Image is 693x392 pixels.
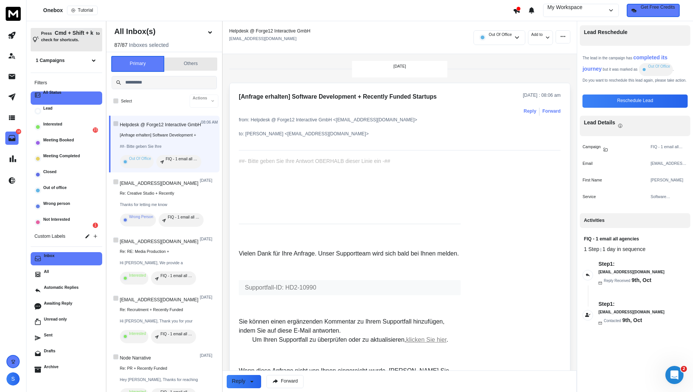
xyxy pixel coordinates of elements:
[31,155,102,168] button: Meeting Completed
[16,129,21,134] p: 16
[31,123,102,136] button: Interested15
[523,92,561,99] p: [DATE] : 08:06 am
[394,64,406,69] p: [DATE]
[43,217,70,222] p: Not Interested
[239,92,437,102] h1: [Anfrage erhalten] Software Development + Recently Funded Startups
[120,122,201,129] h1: Helpdesk @ Forge12 Interactive GmbH
[129,331,146,336] p: Interested
[651,194,688,199] p: Software Development
[598,269,665,275] h6: [EMAIL_ADDRESS][DOMAIN_NAME]
[200,236,217,242] p: [DATE]
[166,156,198,162] p: FIQ - 1 email all agencies
[531,32,542,37] p: Add to
[43,90,61,95] p: All Status
[584,236,687,243] h1: FIQ - 1 email all agencies
[34,233,65,240] h3: Custom Labels
[524,108,536,115] button: Reply
[120,307,196,312] p: Re: Recruitment + Recently Funded
[43,6,513,15] div: Onebox
[31,78,102,88] h3: Filters
[239,280,461,295] p: Supportfall-ID: HD2-10990
[489,32,512,37] p: Out Of Office
[582,194,596,199] p: service
[44,316,67,322] p: Unread only
[651,161,688,166] p: [EMAIL_ADDRESS][PERSON_NAME][DOMAIN_NAME]
[31,91,102,105] button: All Status
[201,119,218,125] p: 08:06 AM
[598,309,665,315] h6: [EMAIL_ADDRESS][DOMAIN_NAME]
[54,29,94,37] span: Cmd + Shift + k
[229,28,311,35] h1: Helpdesk @ Forge12 Interactive GmbH
[6,372,20,386] button: S
[31,54,102,67] button: 1 Campaigns
[120,366,198,371] p: Re: PR + Recently Funded
[232,378,246,385] div: Reply
[681,366,687,372] span: 2
[121,98,132,104] label: Select
[31,363,102,377] button: Archive
[584,29,628,36] p: Lead Reschedule
[229,36,297,41] p: [EMAIL_ADDRESS][DOMAIN_NAME]
[114,28,156,35] h1: All Inbox(s)
[120,318,196,324] p: Hi [PERSON_NAME], Thank you for your
[582,177,602,183] p: First Name
[120,144,202,149] p: ##- Bitte geben Sie Ihre
[200,294,217,300] p: [DATE]
[31,107,102,121] button: Lead
[406,336,447,343] a: klicken Sie hier
[120,377,198,382] p: Hey [PERSON_NAME], Thanks for reaching
[266,375,304,388] button: Forward
[31,171,102,184] button: Closed
[622,317,642,323] span: 9th, Oct
[239,157,461,165] div: ##- Bitte geben Sie Ihre Antwort OBERHALB dieser Linie ein -##
[120,260,196,265] p: Hi [PERSON_NAME], We provide a
[129,156,151,161] p: Out Of Office
[44,301,72,306] p: Awaiting Reply
[67,6,98,15] button: Tutorial
[31,139,102,152] button: Meeting Booked
[239,131,561,138] p: to: [PERSON_NAME] <[EMAIL_ADDRESS][DOMAIN_NAME]>
[129,41,169,49] h3: Inboxes selected
[604,276,651,284] p: Reply Received
[43,153,80,158] p: Meeting Completed
[582,54,688,75] div: The lead in the campaign has but it was marked as .
[41,30,100,43] p: Press to check for shortcuts.
[120,202,204,207] p: Thanks for letting me know
[160,331,192,337] p: FIQ - 1 email all agencies
[44,332,53,338] p: Sent
[648,64,670,69] p: Out Of Office
[239,249,461,258] p: Vielen Dank für Ihre Anfrage. Unser Supportteam wird sich bald bei Ihnen melden.
[43,201,70,206] p: Wrong person
[239,117,561,124] p: from: Helpdesk @ Forge12 Interactive GmbH <[EMAIL_ADDRESS][DOMAIN_NAME]>
[31,300,102,313] button: Awaiting Reply
[129,214,153,220] p: Wrong Person
[120,355,151,362] h1: Node Narrative
[31,347,102,361] button: Drafts
[542,108,561,115] div: Forward
[43,137,74,143] p: Meeting Booked
[160,273,192,279] p: FIQ - 1 email all agencies
[603,246,646,252] span: 1 day in sequence
[43,185,67,190] p: Out of office
[44,364,59,369] p: Archive
[582,161,592,166] p: Email
[31,284,102,297] button: Automatic Replies
[31,268,102,281] button: All
[129,273,146,278] p: Interested
[31,187,102,200] button: Out of office
[584,246,600,252] span: 1 Step
[584,119,615,126] p: Lead Details
[651,144,688,149] p: FIQ - 1 email all agencies
[109,25,218,39] button: All Inbox(s)
[641,4,675,11] p: Get Free Credits
[227,375,262,388] button: Reply
[93,223,98,228] div: 1
[604,316,642,324] p: Contacted
[200,178,217,183] p: [DATE]
[547,4,585,11] p: My Workspace
[239,317,461,344] p: Sie können einen ergänzenden Kommentar zu Ihrem Supportfall hinzufügen, indem Sie auf diese E-Mai...
[627,4,680,17] button: Get Free Credits
[164,57,217,71] button: Others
